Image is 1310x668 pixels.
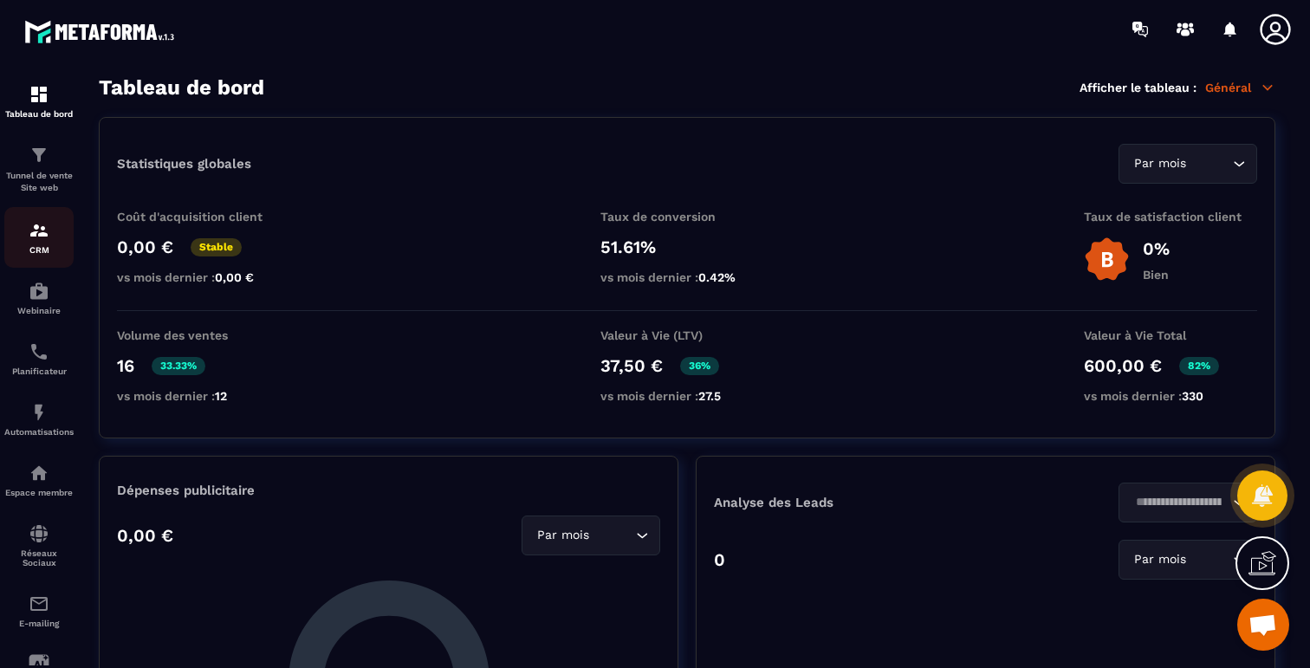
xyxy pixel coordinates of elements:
span: Par mois [1130,154,1190,173]
p: CRM [4,245,74,255]
p: Automatisations [4,427,74,437]
span: Par mois [533,526,593,545]
div: Ouvrir le chat [1237,599,1289,651]
a: formationformationTunnel de vente Site web [4,132,74,207]
p: vs mois dernier : [117,270,290,284]
input: Search for option [1130,493,1229,512]
p: 16 [117,355,134,376]
div: Search for option [1119,144,1257,184]
p: Taux de conversion [600,210,774,224]
p: 33.33% [152,357,205,375]
a: automationsautomationsAutomatisations [4,389,74,450]
p: 82% [1179,357,1219,375]
a: social-networksocial-networkRéseaux Sociaux [4,510,74,580]
p: Webinaire [4,306,74,315]
p: 0% [1143,238,1170,259]
img: scheduler [29,341,49,362]
span: 0.42% [698,270,736,284]
p: Planificateur [4,366,74,376]
span: 27.5 [698,389,721,403]
p: vs mois dernier : [600,389,774,403]
img: formation [29,145,49,165]
p: 36% [680,357,719,375]
img: social-network [29,523,49,544]
p: Bien [1143,268,1170,282]
input: Search for option [1190,550,1229,569]
p: Valeur à Vie Total [1084,328,1257,342]
p: 51.61% [600,237,774,257]
p: Dépenses publicitaire [117,483,660,498]
img: logo [24,16,180,48]
p: Valeur à Vie (LTV) [600,328,774,342]
p: Réseaux Sociaux [4,548,74,567]
p: 600,00 € [1084,355,1162,376]
p: 37,50 € [600,355,663,376]
a: automationsautomationsWebinaire [4,268,74,328]
span: 330 [1182,389,1203,403]
p: vs mois dernier : [1084,389,1257,403]
p: Général [1205,80,1275,95]
h3: Tableau de bord [99,75,264,100]
p: Coût d'acquisition client [117,210,290,224]
p: Stable [191,238,242,256]
p: Espace membre [4,488,74,497]
p: E-mailing [4,619,74,628]
span: 0,00 € [215,270,254,284]
p: Afficher le tableau : [1080,81,1197,94]
a: schedulerschedulerPlanificateur [4,328,74,389]
span: 12 [215,389,227,403]
img: b-badge-o.b3b20ee6.svg [1084,237,1130,282]
div: Search for option [1119,483,1257,522]
div: Search for option [522,516,660,555]
p: Analyse des Leads [714,495,986,510]
p: Volume des ventes [117,328,290,342]
input: Search for option [593,526,632,545]
p: 0 [714,549,725,570]
img: automations [29,463,49,483]
span: Par mois [1130,550,1190,569]
img: formation [29,84,49,105]
p: Statistiques globales [117,156,251,172]
p: 0,00 € [117,237,173,257]
a: formationformationCRM [4,207,74,268]
p: 0,00 € [117,525,173,546]
p: vs mois dernier : [600,270,774,284]
a: emailemailE-mailing [4,580,74,641]
img: automations [29,402,49,423]
a: automationsautomationsEspace membre [4,450,74,510]
p: Tunnel de vente Site web [4,170,74,194]
a: formationformationTableau de bord [4,71,74,132]
p: Taux de satisfaction client [1084,210,1257,224]
img: email [29,593,49,614]
p: Tableau de bord [4,109,74,119]
p: vs mois dernier : [117,389,290,403]
input: Search for option [1190,154,1229,173]
img: automations [29,281,49,302]
div: Search for option [1119,540,1257,580]
img: formation [29,220,49,241]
